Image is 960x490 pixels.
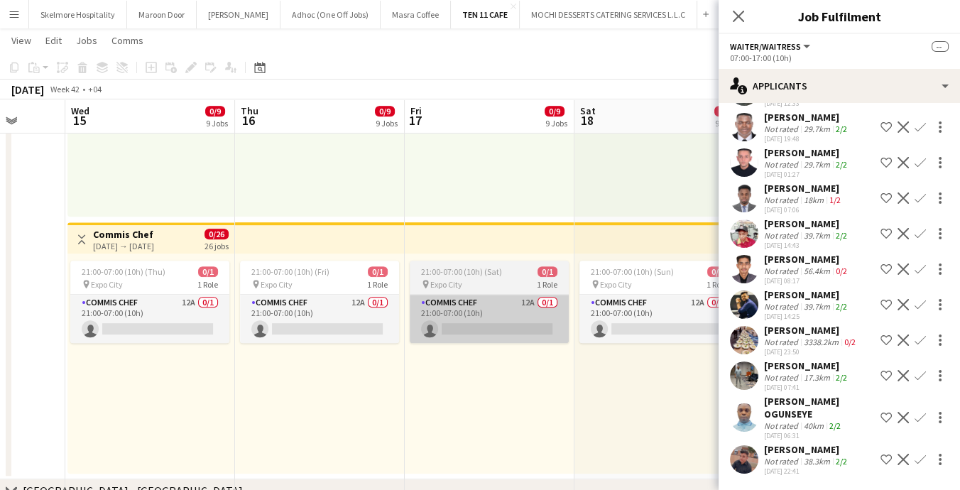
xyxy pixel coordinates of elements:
div: [PERSON_NAME] [764,443,850,456]
div: Not rated [764,301,801,312]
div: [DATE] 06:31 [764,431,875,440]
span: 21:00-07:00 (10h) (Sat) [421,266,502,277]
button: [PERSON_NAME] [197,1,280,28]
span: 17 [408,112,422,129]
div: [DATE] 08:17 [764,276,850,285]
span: 0/1 [707,266,727,277]
app-card-role: Commis Chef12A0/121:00-07:00 (10h) [70,295,229,343]
app-skills-label: 2/2 [836,124,847,134]
div: [PERSON_NAME] OGUNSEYE [764,395,875,420]
div: 38.3km [801,456,833,467]
div: 17.3km [801,372,833,383]
span: Jobs [76,34,97,47]
span: Week 42 [47,84,82,94]
span: 0/1 [368,266,388,277]
span: 21:00-07:00 (10h) (Sun) [591,266,674,277]
div: 21:00-07:00 (10h) (Thu)0/1 Expo City1 RoleCommis Chef12A0/121:00-07:00 (10h) [70,261,229,343]
span: Comms [111,34,143,47]
div: 3338.2km [801,337,841,347]
app-job-card: 21:00-07:00 (10h) (Sun)0/1 Expo City1 RoleCommis Chef12A0/121:00-07:00 (10h) [579,261,738,343]
span: 1 Role [537,279,557,290]
a: Jobs [70,31,103,50]
app-card-role: Commis Chef12A0/121:00-07:00 (10h) [240,295,399,343]
span: 1 Role [707,279,727,290]
a: Comms [106,31,149,50]
div: [DATE] [11,82,44,97]
button: Skelmore Hospitality [29,1,127,28]
div: 07:00-17:00 (10h) [730,53,949,63]
div: Not rated [764,124,801,134]
app-skills-label: 2/2 [836,159,847,170]
div: Not rated [764,159,801,170]
span: Expo City [430,279,462,290]
app-job-card: 21:00-07:00 (10h) (Fri)0/1 Expo City1 RoleCommis Chef12A0/121:00-07:00 (10h) [240,261,399,343]
div: [DATE] 07:41 [764,383,850,392]
div: Not rated [764,230,801,241]
app-skills-label: 2/2 [836,230,847,241]
div: [PERSON_NAME] [764,217,850,230]
div: [DATE] → [DATE] [93,241,154,251]
app-card-role: Commis Chef12A0/121:00-07:00 (10h) [579,295,738,343]
div: 40km [801,420,827,431]
div: [PERSON_NAME] [764,253,850,266]
span: 15 [69,112,89,129]
span: Wed [71,104,89,117]
span: 1 Role [197,279,218,290]
div: 9 Jobs [715,118,737,129]
span: Expo City [91,279,123,290]
div: [PERSON_NAME] [764,111,850,124]
button: Masra Coffee [381,1,451,28]
div: 9 Jobs [376,118,398,129]
div: Not rated [764,456,801,467]
span: 18 [578,112,596,129]
span: 0/9 [205,106,225,116]
span: 0/9 [714,106,734,116]
span: 0/9 [545,106,564,116]
h3: Commis Chef [93,228,154,241]
div: [DATE] 19:48 [764,134,850,143]
span: Sat [580,104,596,117]
div: [DATE] 22:41 [764,467,850,476]
div: Applicants [719,69,960,103]
div: [PERSON_NAME] [764,146,850,159]
div: [DATE] 23:50 [764,347,858,356]
app-skills-label: 2/2 [829,420,841,431]
button: MOCHI DESSERTS CATERING SERVICES L.L.C [520,1,697,28]
span: 0/1 [198,266,218,277]
div: Not rated [764,420,801,431]
div: [DATE] 01:27 [764,170,850,179]
div: Not rated [764,266,801,276]
div: [PERSON_NAME] [764,324,858,337]
div: 29.7km [801,159,833,170]
div: 18km [801,195,827,205]
div: [DATE] 14:43 [764,241,850,250]
button: Adhoc (One Off Jobs) [280,1,381,28]
div: Not rated [764,195,801,205]
div: Not rated [764,372,801,383]
span: 0/9 [375,106,395,116]
span: 0/26 [204,229,229,239]
div: [PERSON_NAME] [764,359,850,372]
app-skills-label: 1/2 [829,195,841,205]
span: Waiter/Waitress [730,41,801,52]
span: Edit [45,34,62,47]
div: [DATE] 07:06 [764,205,844,214]
span: 21:00-07:00 (10h) (Fri) [251,266,329,277]
button: Maroon Door [127,1,197,28]
div: 39.7km [801,301,833,312]
div: [DATE] 12:33 [764,99,850,108]
span: Expo City [600,279,632,290]
span: Thu [241,104,258,117]
div: 26 jobs [204,239,229,251]
button: TEN 11 CAFE [451,1,520,28]
app-skills-label: 0/2 [836,266,847,276]
div: Not rated [764,337,801,347]
div: [PERSON_NAME] [764,288,850,301]
div: 39.7km [801,230,833,241]
a: View [6,31,37,50]
a: Edit [40,31,67,50]
app-job-card: 21:00-07:00 (10h) (Sat)0/1 Expo City1 RoleCommis Chef12A0/121:00-07:00 (10h) [410,261,569,343]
